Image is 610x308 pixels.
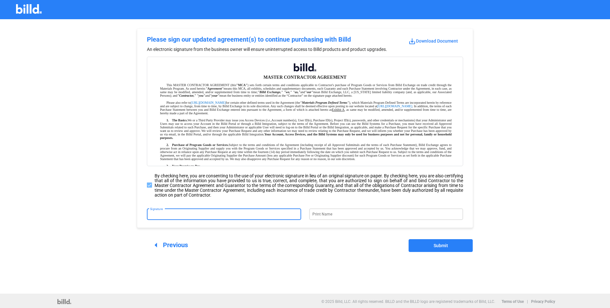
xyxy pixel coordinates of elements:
b: Your Account, Access Devices, and the Billd Systems may only be used for business purposes and no... [160,133,452,140]
i: "your" [210,94,219,97]
b: Terms of Use [502,299,524,304]
b: 1. The Basics. [166,118,188,122]
span: Previous [150,241,188,249]
mat-icon: save_alt [408,37,416,45]
i: "Contractor," "you" [177,94,205,97]
u: Exhibit A [332,108,344,111]
p: © 2025 Billd, LLC. All rights reserved. BILLD and the BILLD logo are registered trademarks of Bil... [321,299,495,304]
div: We or a Third Party Provider may issue you Access Devices ( Account number(s), User ID(s), Purcha... [160,118,452,143]
div: Subject to the terms and conditions of the Agreement (including receipt of all Approved Submittal... [160,143,452,164]
i: i.e., [267,118,272,122]
span: Download Document [408,38,458,44]
a: [URL][DOMAIN_NAME] [191,101,226,104]
b: "MCA" [236,83,248,87]
span: Submit [434,243,448,248]
mat-icon: arrow_left [150,239,158,251]
i: "our" [305,90,313,94]
button: Submit [409,239,473,252]
b: 2. Purchase of Program Goods or Services. [166,143,229,147]
i: "Materials Program Defined Terms" [300,101,349,104]
div: Please sign our updated agreement(s) to continue purchasing with Billd [147,36,351,43]
div: Please also refer to for certain other defined terms used in the Agreement (the ), which Material... [160,101,452,118]
div: This MASTER CONTRACTOR AGREEMENT (this ) sets forth certain terms and conditions applicable to Co... [160,83,452,101]
span: By checking here, you are consenting to the use of your electronic signature in lieu of an origin... [155,173,463,198]
button: Previous [137,239,201,252]
a: [URL][DOMAIN_NAME] [377,104,412,108]
b: 3. Your Promise to Pay. [166,164,201,168]
div: An electronic signature from the business owner will ensure uninterrupted access to Billd product... [137,47,473,52]
h1: MASTER CONTRACTOR AGREEMENT [152,75,458,80]
img: logo [57,299,71,304]
img: logo [16,4,42,13]
i: "Billd Exchange," "we," "us," [258,90,300,94]
b: Privacy Policy [531,299,555,304]
button: Download Document [403,35,463,47]
i: "Agreement" [206,87,224,90]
